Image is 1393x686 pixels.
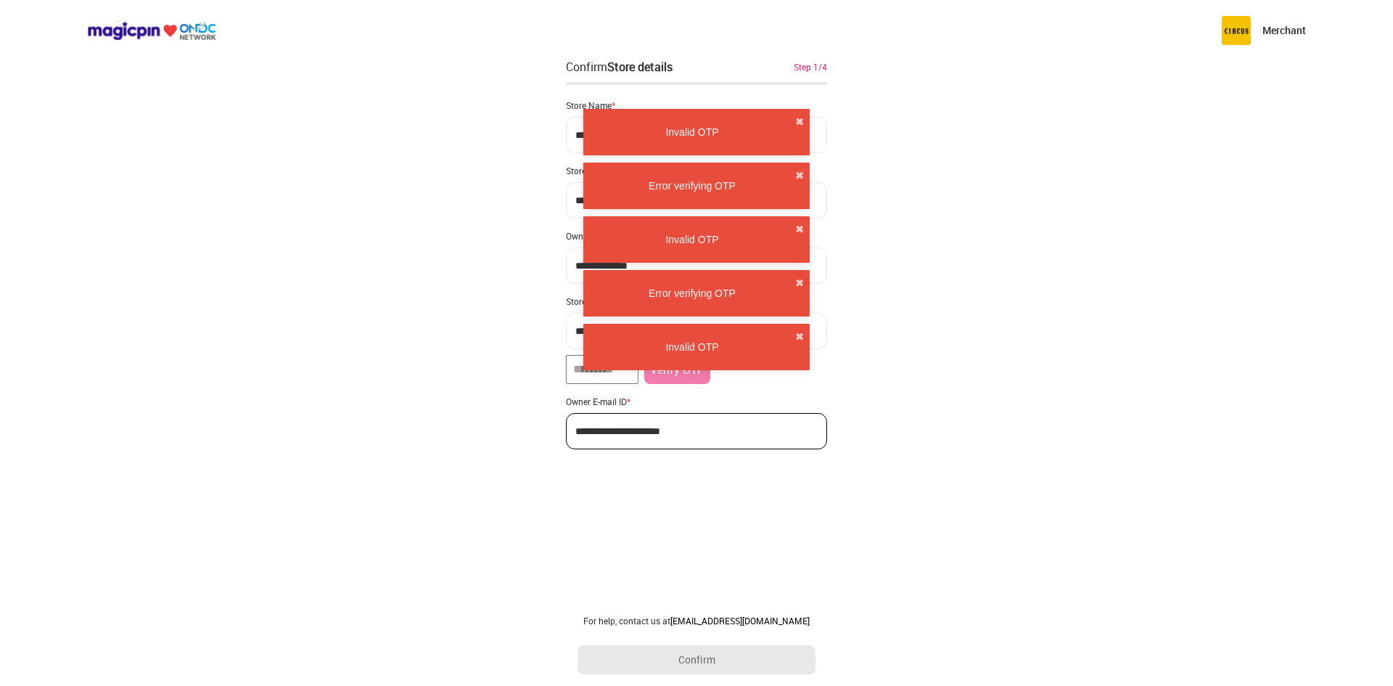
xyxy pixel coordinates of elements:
[566,99,827,111] div: Store Name
[566,165,827,176] div: Store Address
[607,59,673,75] div: Store details
[87,21,216,41] img: ondc-logo-new-small.8a59708e.svg
[589,125,795,139] div: Invalid OTP
[670,615,810,626] a: [EMAIL_ADDRESS][DOMAIN_NAME]
[589,179,795,193] div: Error verifying OTP
[795,168,804,183] button: close
[795,115,804,129] button: close
[566,295,827,307] div: Store Mobile Number
[794,60,827,73] div: Step 1/4
[566,396,827,407] div: Owner E-mail ID
[589,286,795,301] div: Error verifying OTP
[589,232,795,247] div: Invalid OTP
[795,222,804,237] button: close
[566,58,673,75] div: Confirm
[589,340,795,354] div: Invalid OTP
[1262,23,1306,38] p: Merchant
[1222,16,1251,45] img: circus.b677b59b.png
[795,276,804,290] button: close
[578,645,815,674] button: Confirm
[578,615,815,626] div: For help, contact us at
[566,230,827,242] div: Owner Mobile Number
[795,330,804,344] button: close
